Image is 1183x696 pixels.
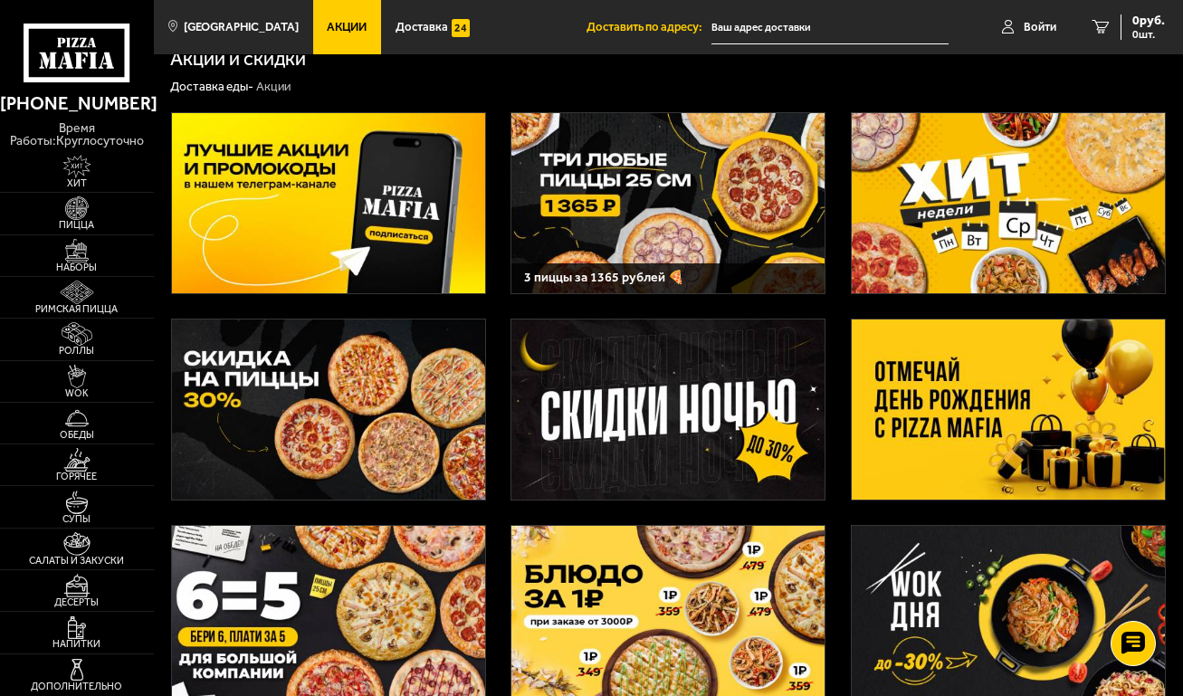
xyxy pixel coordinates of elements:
[327,21,367,33] span: Акции
[1132,29,1165,40] span: 0 шт.
[524,272,813,284] h3: 3 пиццы за 1365 рублей 🍕
[452,19,470,37] img: 15daf4d41897b9f0e9f617042186c801.svg
[510,112,825,294] a: 3 пиццы за 1365 рублей 🍕
[1024,21,1056,33] span: Войти
[587,21,711,33] span: Доставить по адресу:
[396,21,448,33] span: Доставка
[711,11,948,44] input: Ваш адрес доставки
[170,50,306,70] h1: Акции и скидки
[1132,14,1165,27] span: 0 руб.
[170,79,253,93] a: Доставка еды-
[256,79,291,95] div: Акции
[184,21,299,33] span: [GEOGRAPHIC_DATA]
